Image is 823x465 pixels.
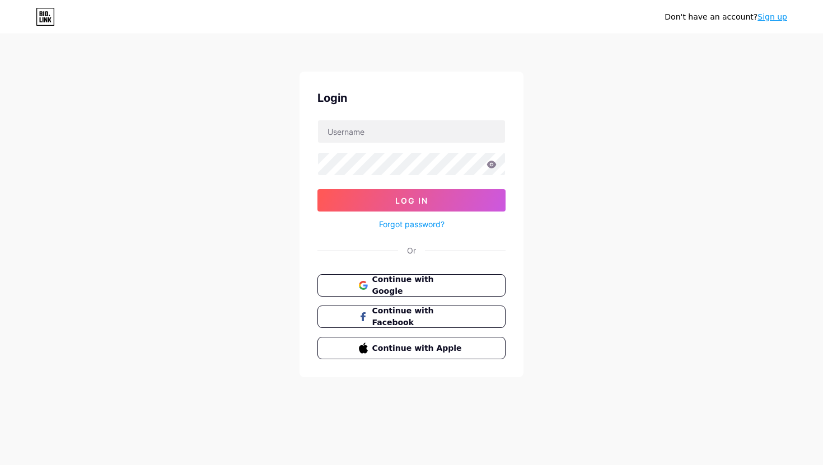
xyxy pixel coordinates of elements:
[317,189,506,212] button: Log In
[372,305,465,328] span: Continue with Facebook
[317,90,506,106] div: Login
[372,274,465,297] span: Continue with Google
[665,11,787,23] div: Don't have an account?
[407,245,416,256] div: Or
[757,12,787,21] a: Sign up
[318,120,505,143] input: Username
[372,342,465,354] span: Continue with Apple
[317,306,506,328] button: Continue with Facebook
[379,218,445,230] a: Forgot password?
[317,337,506,359] button: Continue with Apple
[317,274,506,297] button: Continue with Google
[395,196,428,205] span: Log In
